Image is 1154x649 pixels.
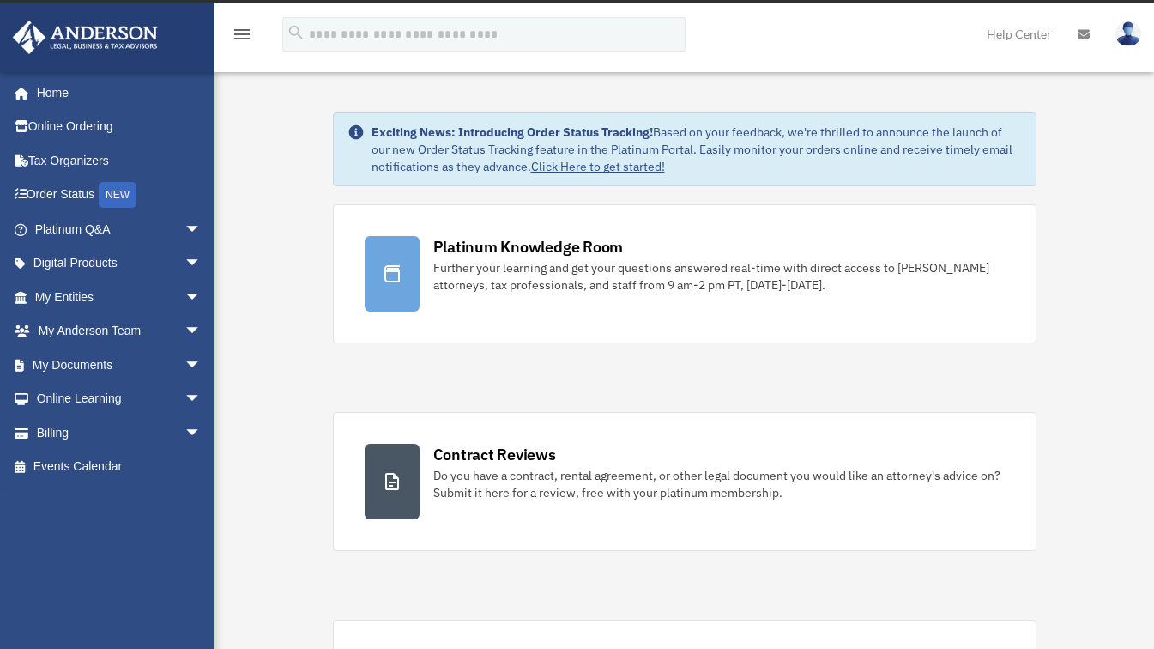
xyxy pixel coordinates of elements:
[12,178,227,213] a: Order StatusNEW
[184,348,219,383] span: arrow_drop_down
[12,110,227,144] a: Online Ordering
[333,412,1036,551] a: Contract Reviews Do you have a contract, rental agreement, or other legal document you would like...
[12,143,227,178] a: Tax Organizers
[531,159,665,174] a: Click Here to get started!
[184,280,219,315] span: arrow_drop_down
[287,23,305,42] i: search
[12,450,227,484] a: Events Calendar
[12,280,227,314] a: My Entitiesarrow_drop_down
[99,182,136,208] div: NEW
[433,236,624,258] div: Platinum Knowledge Room
[184,415,219,451] span: arrow_drop_down
[433,467,1005,501] div: Do you have a contract, rental agreement, or other legal document you would like an attorney's ad...
[333,204,1036,343] a: Platinum Knowledge Room Further your learning and get your questions answered real-time with dire...
[372,124,653,140] strong: Exciting News: Introducing Order Status Tracking!
[1115,21,1141,46] img: User Pic
[184,246,219,282] span: arrow_drop_down
[232,30,252,45] a: menu
[232,24,252,45] i: menu
[433,259,1005,294] div: Further your learning and get your questions answered real-time with direct access to [PERSON_NAM...
[12,212,227,246] a: Platinum Q&Aarrow_drop_down
[12,246,227,281] a: Digital Productsarrow_drop_down
[12,415,227,450] a: Billingarrow_drop_down
[12,76,219,110] a: Home
[8,21,163,54] img: Anderson Advisors Platinum Portal
[12,348,227,382] a: My Documentsarrow_drop_down
[184,382,219,417] span: arrow_drop_down
[12,382,227,416] a: Online Learningarrow_drop_down
[433,444,556,465] div: Contract Reviews
[372,124,1022,175] div: Based on your feedback, we're thrilled to announce the launch of our new Order Status Tracking fe...
[184,212,219,247] span: arrow_drop_down
[184,314,219,349] span: arrow_drop_down
[12,314,227,349] a: My Anderson Teamarrow_drop_down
